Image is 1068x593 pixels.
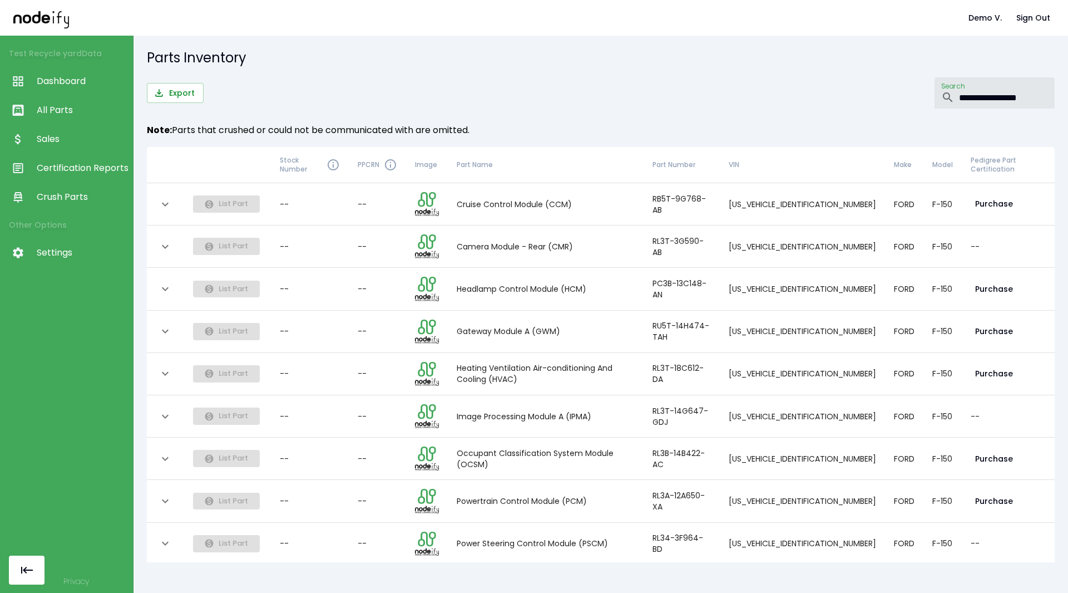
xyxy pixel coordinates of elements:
span: Must have an active sales channel before parts can be listed [193,241,260,252]
button: expand row [156,195,175,214]
td: [US_VEHICLE_IDENTIFICATION_NUMBER] [720,353,885,395]
h6: Parts that crushed or could not be communicated with are omitted. [147,122,1055,138]
td: RL34-3F964-BD [644,523,720,565]
td: FORD [885,183,923,226]
span: Must have an active sales channel before parts can be listed [193,495,260,506]
td: -- [349,353,406,395]
button: expand row [156,280,175,298]
div: -- [280,496,340,507]
td: RL3A-12A650-XA [644,480,720,522]
button: expand row [156,322,175,341]
td: FORD [885,523,923,565]
td: Image Processing Module A (IPMA) [448,395,644,438]
img: nodeify [13,7,69,28]
td: F-150 [923,353,962,395]
div: -- [280,283,340,295]
label: Search [941,81,965,91]
td: PC3B-13C148-AN [644,268,720,310]
div: -- [280,241,340,252]
td: [US_VEHICLE_IDENTIFICATION_NUMBER] [720,480,885,522]
td: RU5T-14H474-TAH [644,311,720,353]
span: Must have an active sales channel before parts can be listed [193,198,260,209]
td: -- [962,395,1055,438]
td: Heating Ventilation Air-conditioning And Cooling (HVAC) [448,353,644,395]
div: PPCRN [358,158,397,171]
td: FORD [885,311,923,353]
img: part image [415,234,439,258]
img: part image [415,404,439,428]
td: F-150 [923,523,962,565]
span: Certification Reports [37,161,127,175]
div: -- [280,453,340,464]
td: -- [349,268,406,310]
span: Settings [37,246,127,259]
td: Cruise Control Module (CCM) [448,183,644,226]
td: F-150 [923,183,962,226]
button: Sign Out [1012,8,1055,28]
img: part image [415,362,439,386]
td: [US_VEHICLE_IDENTIFICATION_NUMBER] [720,268,885,310]
button: expand row [156,492,175,511]
td: Gateway Module A (GWM) [448,311,644,353]
td: F-150 [923,395,962,438]
button: expand row [156,364,175,383]
td: [US_VEHICLE_IDENTIFICATION_NUMBER] [720,226,885,268]
img: part image [415,192,439,216]
td: FORD [885,226,923,268]
td: -- [349,183,406,226]
td: [US_VEHICLE_IDENTIFICATION_NUMBER] [720,311,885,353]
th: VIN [720,147,885,183]
td: RL3B-14B422-AC [644,438,720,480]
span: Crush Parts [37,190,127,204]
button: Purchase [971,491,1017,512]
td: FORD [885,480,923,522]
td: [US_VEHICLE_IDENTIFICATION_NUMBER] [720,183,885,226]
span: Must have an active sales channel before parts can be listed [193,367,260,379]
button: expand row [156,407,175,426]
td: -- [349,395,406,438]
button: Purchase [971,321,1017,342]
td: -- [349,438,406,480]
th: Image [406,147,448,183]
td: Headlamp Control Module (HCM) [448,268,644,310]
td: [US_VEHICLE_IDENTIFICATION_NUMBER] [720,395,885,438]
td: -- [349,480,406,522]
button: expand row [156,237,175,256]
td: F-150 [923,311,962,353]
button: Demo V. [964,8,1006,28]
button: Purchase [971,194,1017,214]
div: -- [280,199,340,210]
td: F-150 [923,226,962,268]
span: Must have an active sales channel before parts can be listed [193,325,260,336]
td: RL3T-3G590-AB [644,226,720,268]
th: Part Name [448,147,644,183]
span: All Parts [37,104,127,117]
td: RL3T-18C612-DA [644,353,720,395]
td: FORD [885,438,923,480]
button: expand row [156,534,175,553]
td: Camera Module - Rear (CMR) [448,226,644,268]
td: -- [962,226,1055,268]
img: part image [415,489,439,513]
td: RL3T-14G647-GDJ [644,395,720,438]
th: Part Number [644,147,720,183]
td: Power Steering Control Module (PSCM) [448,523,644,565]
th: Make [885,147,923,183]
span: Must have an active sales channel before parts can be listed [193,283,260,294]
span: Dashboard [37,75,127,88]
td: -- [349,311,406,353]
button: Export [147,83,204,104]
h5: Parts Inventory [147,49,1055,67]
td: -- [349,226,406,268]
th: Model [923,147,962,183]
span: Must have an active sales channel before parts can be listed [193,410,260,421]
button: expand row [156,449,175,468]
td: -- [962,523,1055,565]
td: Occupant Classification System Module (OCSM) [448,438,644,480]
div: -- [280,538,340,549]
td: F-150 [923,480,962,522]
td: FORD [885,268,923,310]
td: FORD [885,395,923,438]
div: -- [280,368,340,379]
img: part image [415,320,439,344]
